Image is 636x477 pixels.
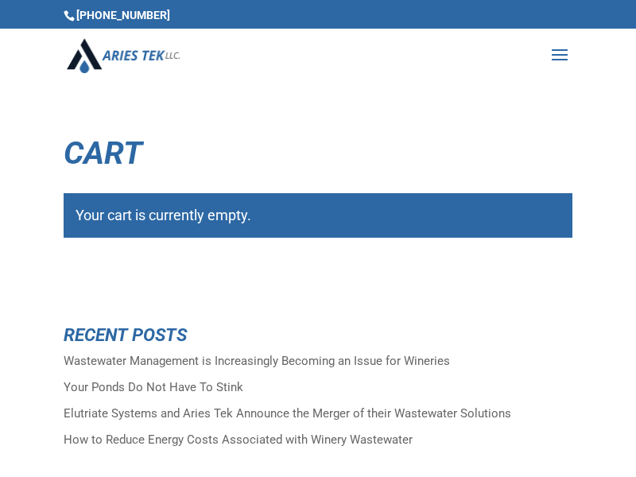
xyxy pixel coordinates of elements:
[64,193,572,238] div: Your cart is currently empty.
[64,326,572,352] h4: Recent Posts
[64,9,170,21] span: [PHONE_NUMBER]
[64,380,243,394] a: Your Ponds Do Not Have To Stink
[67,38,180,72] img: Aries Tek
[64,432,413,447] a: How to Reduce Energy Costs Associated with Winery Wastewater
[64,354,450,368] a: Wastewater Management is Increasingly Becoming an Issue for Wineries
[64,138,572,177] h1: Cart
[64,406,511,421] a: Elutriate Systems and Aries Tek Announce the Merger of their Wastewater Solutions
[64,266,203,306] a: Return to shop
